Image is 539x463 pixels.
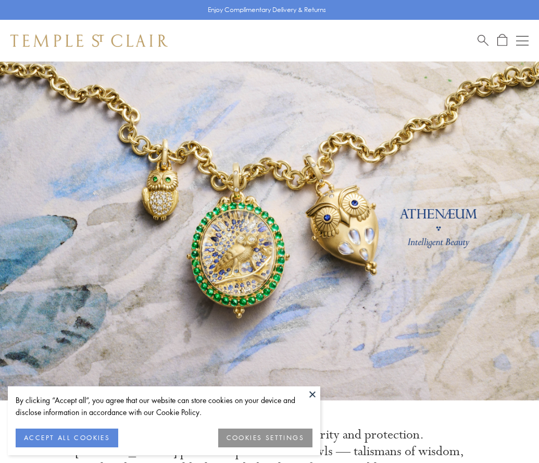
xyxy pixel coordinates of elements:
[478,34,488,47] a: Search
[10,34,168,47] img: Temple St. Clair
[208,5,326,15] p: Enjoy Complimentary Delivery & Returns
[16,394,312,418] div: By clicking “Accept all”, you agree that our website can store cookies on your device and disclos...
[16,429,118,447] button: ACCEPT ALL COOKIES
[218,429,312,447] button: COOKIES SETTINGS
[497,34,507,47] a: Open Shopping Bag
[516,34,529,47] button: Open navigation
